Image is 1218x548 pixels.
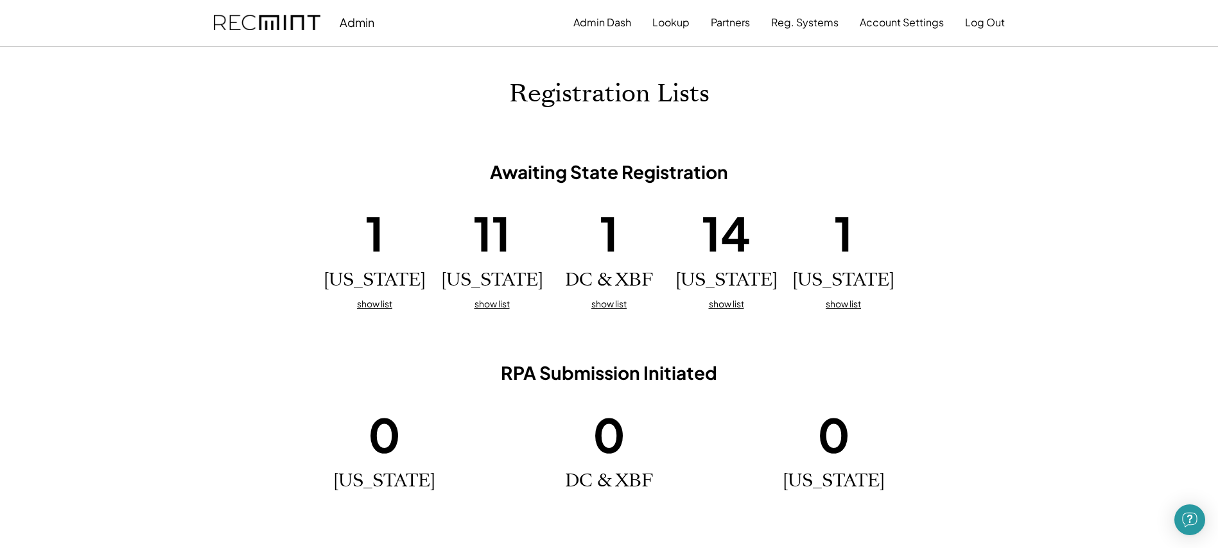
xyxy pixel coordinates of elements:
h2: [US_STATE] [675,270,778,291]
h2: DC & XBF [565,270,653,291]
img: recmint-logotype%403x.png [214,15,320,31]
h2: [US_STATE] [783,470,885,492]
button: Admin Dash [573,10,631,35]
h2: [US_STATE] [333,470,435,492]
h1: 1 [365,203,384,263]
h1: 0 [368,404,401,465]
div: Admin [340,15,374,30]
u: show list [709,298,744,309]
h2: [US_STATE] [792,270,894,291]
h1: 0 [593,404,625,465]
h3: RPA Submission Initiated [320,361,898,384]
h2: [US_STATE] [441,270,543,291]
h2: [US_STATE] [324,270,426,291]
u: show list [826,298,861,309]
h2: DC & XBF [565,470,653,492]
button: Lookup [652,10,690,35]
button: Reg. Systems [771,10,839,35]
button: Account Settings [860,10,944,35]
h3: Awaiting State Registration [320,160,898,184]
h1: 14 [702,203,751,263]
u: show list [591,298,627,309]
h1: 11 [473,203,510,263]
u: show list [357,298,392,309]
u: show list [474,298,510,309]
button: Partners [711,10,750,35]
button: Log Out [965,10,1005,35]
h1: 0 [817,404,850,465]
h1: 1 [600,203,618,263]
h1: 1 [834,203,853,263]
h1: Registration Lists [509,79,709,109]
div: Open Intercom Messenger [1174,504,1205,535]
